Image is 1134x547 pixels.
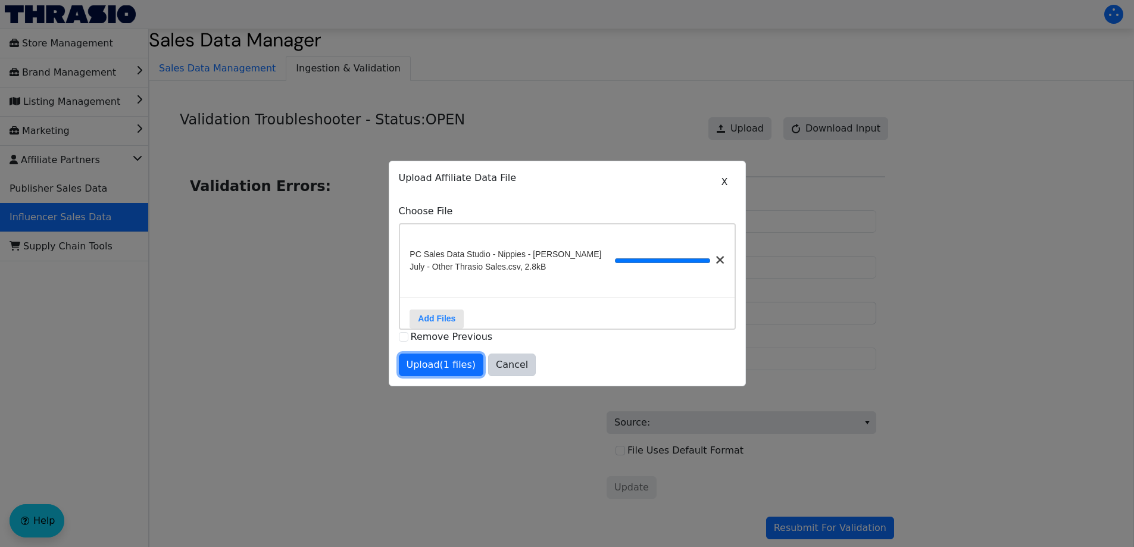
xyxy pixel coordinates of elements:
span: Upload (1 files) [407,358,476,372]
span: Cancel [496,358,528,372]
button: Upload(1 files) [399,354,484,376]
button: X [714,171,736,193]
span: PC Sales Data Studio - Nippies - [PERSON_NAME] July - Other Thrasio Sales.csv, 2.8kB [410,248,614,273]
label: Remove Previous [411,331,493,342]
button: Cancel [488,354,536,376]
p: Upload Affiliate Data File [399,171,736,185]
label: Add Files [410,310,464,329]
span: X [721,175,728,189]
label: Choose File [399,204,736,218]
